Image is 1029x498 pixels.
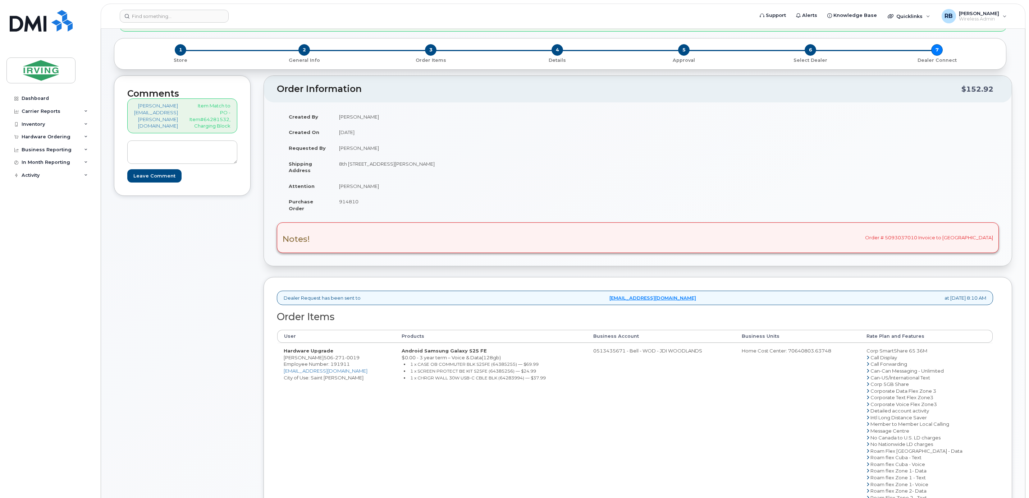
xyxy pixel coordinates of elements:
td: [PERSON_NAME] [333,140,632,156]
strong: Created By [289,114,318,120]
span: Support [766,12,786,19]
span: 506 [324,355,360,360]
a: 6 Select Dealer [747,56,874,63]
a: 4 Details [494,56,621,63]
a: Support [755,8,791,23]
span: Roam flex Zone 2- Data [870,488,927,494]
strong: Purchase Order [289,199,313,211]
h3: Notes! [283,235,310,244]
div: Home Cost Center: 70640803.63748 [742,347,854,354]
span: 6 [805,44,816,56]
a: [EMAIL_ADDRESS][DOMAIN_NAME] [609,295,696,301]
span: Alerts [802,12,817,19]
strong: Requested By [289,145,326,151]
span: 0019 [345,355,360,360]
span: Can-US/International Text [870,375,930,381]
span: [PERSON_NAME] [959,10,999,16]
span: Wireless Admin [959,16,999,22]
span: RB [945,12,953,20]
small: 1 x CHRGR WALL 30W USB-C CBLE BLK (64283994) — $37.99 [410,375,546,381]
p: Order Items [370,57,491,64]
span: Quicklinks [896,13,923,19]
th: User [277,330,395,343]
div: Roberts, Brad [937,9,1012,23]
a: Alerts [791,8,822,23]
p: Item Match to PO - Item#64281532, Charging Block [189,102,230,129]
span: 1 [175,44,186,56]
p: Store [123,57,238,64]
span: Roam flex Zone 1 - Text [870,475,926,480]
a: 2 General Info [241,56,367,63]
span: No Canada to U.S. LD charges [870,435,941,441]
small: 1 x CASE OB COMMUTER BLK S25FE (64385255) — $69.99 [410,361,539,367]
span: Employee Number: 191911 [284,361,350,367]
p: Approval [623,57,744,64]
div: $152.92 [961,82,993,96]
h2: Order Information [277,84,961,94]
span: Roam flex Zone 1- Voice [870,481,928,487]
span: Intl Long Distance Saver [870,415,927,420]
p: Select Dealer [750,57,871,64]
a: 3 Order Items [367,56,494,63]
th: Rate Plan and Features [860,330,993,343]
strong: Shipping Address [289,161,312,174]
span: Member to Member Local Calling [870,421,949,427]
span: Call Forwarding [870,361,907,367]
a: Knowledge Base [822,8,882,23]
span: 271 [333,355,345,360]
span: Roam flex Zone 1- Data [870,468,927,474]
th: Business Units [735,330,860,343]
span: 2 [298,44,310,56]
span: 4 [552,44,563,56]
div: Quicklinks [883,9,935,23]
th: Business Account [587,330,735,343]
span: Corporate Voice Flex Zone3 [870,401,937,407]
td: [PERSON_NAME] [333,178,632,194]
strong: Android Samsung Galaxy S25 FE [402,348,487,354]
a: [PERSON_NAME][EMAIL_ADDRESS][PERSON_NAME][DOMAIN_NAME] [134,102,178,129]
p: Details [497,57,618,64]
span: Knowledge Base [833,12,877,19]
span: Roam flex Cuba - Voice [870,461,925,467]
span: Call Display [870,355,897,360]
div: Order # 5093037010 Invoice to [GEOGRAPHIC_DATA] [277,222,999,253]
h2: Comments [127,89,237,99]
span: Roam Flex [GEOGRAPHIC_DATA] - Data [870,448,962,454]
strong: Created On [289,129,319,135]
td: 8th [STREET_ADDRESS][PERSON_NAME] [333,156,632,178]
strong: Hardware Upgrade [284,348,333,354]
span: 3 [425,44,436,56]
a: 1 Store [120,56,241,63]
span: No Nationwide LD charges [870,441,933,447]
span: Corporate Text Flex Zone3 [870,395,933,400]
p: General Info [244,57,365,64]
span: Detailed account activity [870,408,929,414]
small: 1 x SCREEN PROTECT BE KIT S25FE (64385256) — $24.99 [410,368,536,374]
span: Can-Can Messaging - Unlimited [870,368,944,374]
span: Corporate Data Flex Zone 3 [870,388,936,394]
span: Roam flex Cuba - Text [870,455,921,460]
span: 914810 [339,199,358,204]
td: [DATE] [333,124,632,140]
span: 5 [678,44,690,56]
strong: Attention [289,183,315,189]
span: Message Centre [870,428,909,434]
input: Leave Comment [127,169,182,183]
h2: Order Items [277,312,993,322]
td: [PERSON_NAME] [333,109,632,125]
div: Dealer Request has been sent to at [DATE] 8:10 AM [277,291,993,305]
a: [EMAIL_ADDRESS][DOMAIN_NAME] [284,368,367,374]
span: Corp 5GB Share [870,381,909,387]
input: Find something... [120,10,229,23]
th: Products [395,330,587,343]
a: 5 Approval [621,56,747,63]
